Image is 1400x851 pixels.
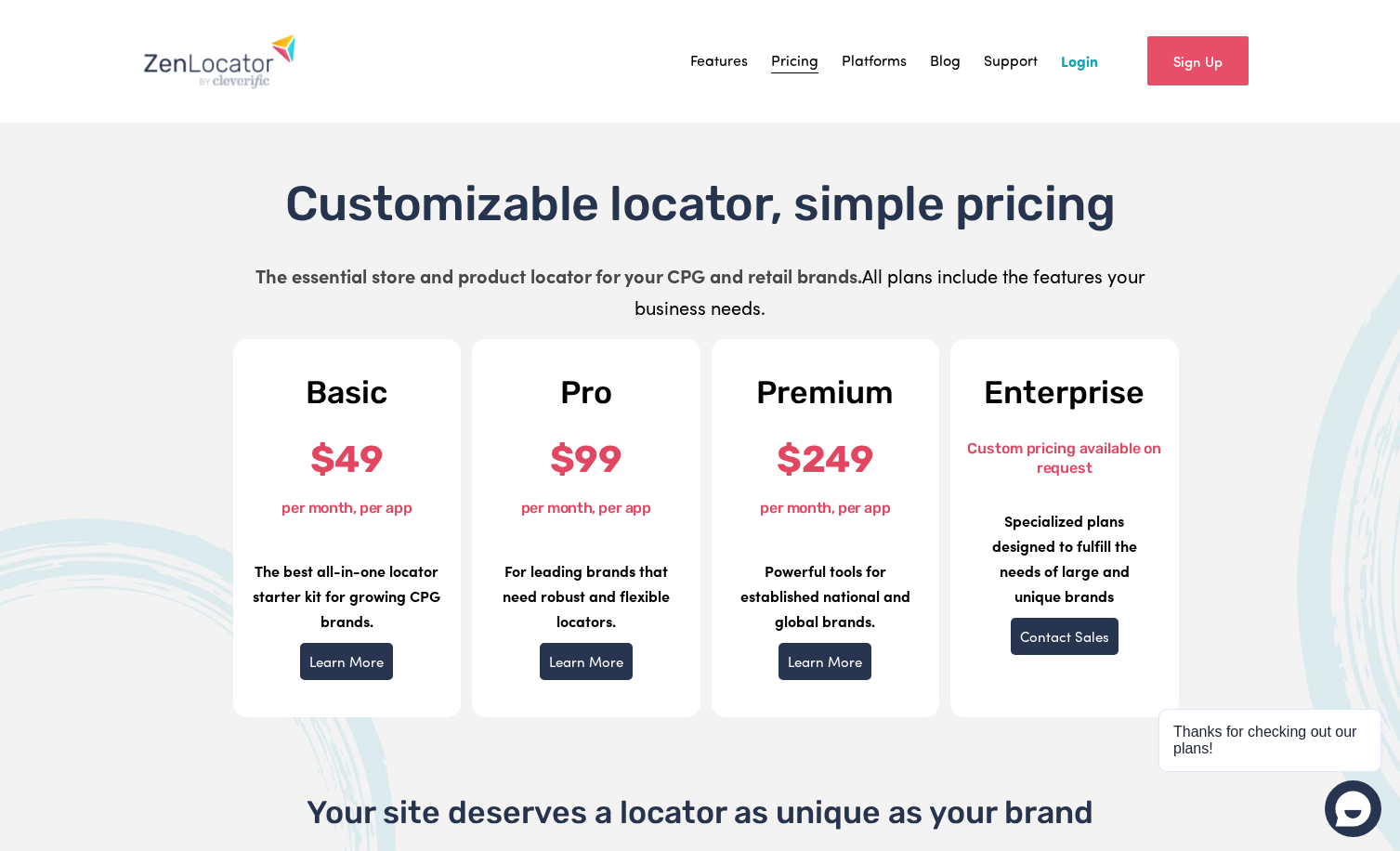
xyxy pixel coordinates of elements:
[771,47,818,75] a: Pricing
[777,438,873,481] strong: $249
[540,643,633,680] a: Learn More
[310,438,384,481] strong: $49
[143,33,296,89] img: Zenlocator
[842,47,907,75] a: Platforms
[740,560,910,631] strong: Powerful tools for established national and global brands.
[300,643,393,680] a: Learn More
[1011,618,1119,655] a: Contact Sales
[1147,36,1249,85] a: Sign Up
[521,499,651,517] font: per month, per app
[285,175,1115,232] span: Customizable locator, simple pricing
[779,643,871,680] a: Learn More
[550,438,622,481] strong: $99
[1173,724,1367,757] div: Thanks for checking out our plans!
[760,499,890,517] font: per month, per app
[238,260,1163,323] p: All plans include the features your business needs.
[281,499,412,517] font: per month, per app
[249,376,446,410] h2: Basic
[488,376,685,410] h2: Pro
[966,376,1163,410] h2: Enterprise
[967,439,1161,477] font: Custom pricing available on request
[1061,47,1098,75] a: Login
[984,47,1038,75] a: Support
[503,560,670,631] strong: For leading brands that need robust and flexible locators.
[992,510,1137,607] strong: Specialized plans designed to fulfill the needs of large and unique brands
[307,793,1093,831] span: Your site deserves a locator as unique as your brand
[253,560,440,631] strong: The best all-in-one locator starter kit for growing CPG brands.
[690,47,748,75] a: Features
[255,263,862,288] strong: The essential store and product locator for your CPG and retail brands.
[727,376,924,410] h2: Premium
[930,47,961,75] a: Blog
